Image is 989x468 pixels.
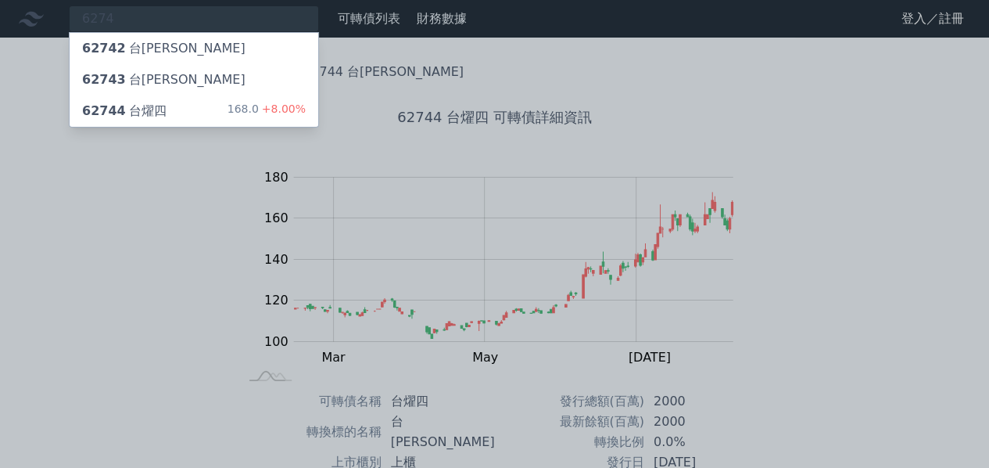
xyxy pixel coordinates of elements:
span: 62744 [82,103,126,118]
a: 62742台[PERSON_NAME] [70,33,318,64]
span: 62743 [82,72,126,87]
div: 台[PERSON_NAME] [82,70,245,89]
span: 62742 [82,41,126,56]
a: 62743台[PERSON_NAME] [70,64,318,95]
div: 台[PERSON_NAME] [82,39,245,58]
div: 台燿四 [82,102,167,121]
a: 62744台燿四 168.0+8.00% [70,95,318,127]
div: 168.0 [228,102,306,121]
span: +8.00% [259,103,306,115]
